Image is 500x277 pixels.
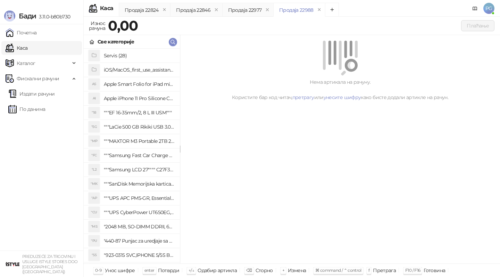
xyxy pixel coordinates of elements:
[87,19,107,33] div: Износ рачуна
[189,78,492,101] div: Нема артикала на рачуну. Користите бар код читач, или како бисте додали артикле на рачун.
[176,6,210,14] div: Продаја 22846
[6,41,27,55] a: Каса
[315,7,324,13] button: remove
[282,268,284,273] span: +
[292,94,314,100] a: претрагу
[84,49,180,263] div: grid
[324,94,361,100] a: унесите шифру
[189,268,194,273] span: ↑/↓
[89,93,100,104] div: AI
[104,79,174,90] h4: Apple Smart Folio for iPad mini (A17 Pro) - Sage
[8,102,45,116] a: По данима
[325,3,339,17] button: Add tab
[36,14,70,20] span: 3.11.0-b80b730
[17,56,35,70] span: Каталог
[104,93,174,104] h4: Apple iPhone 11 Pro Silicone Case - Black
[104,50,174,61] h4: Servis (28)
[228,6,262,14] div: Продаја 22977
[104,178,174,189] h4: """SanDisk Memorijska kartica 256GB microSDXC sa SD adapterom SDSQXA1-256G-GN6MA - Extreme PLUS, ...
[469,3,481,14] a: Документација
[89,136,100,147] div: "MP
[6,257,19,271] img: 64x64-companyLogo-77b92cf4-9946-4f36-9751-bf7bb5fd2c7d.png
[104,193,174,204] h4: """UPS APC PM5-GR, Essential Surge Arrest,5 utic_nica"""
[95,268,101,273] span: 0-9
[108,17,138,34] strong: 0,00
[89,207,100,218] div: "CU
[6,26,37,40] a: Почетна
[104,136,174,147] h4: """MAXTOR M3 Portable 2TB 2.5"""" crni eksterni hard disk HX-M201TCB/GM"""
[104,121,174,132] h4: """LaCie 500 GB Rikiki USB 3.0 / Ultra Compact & Resistant aluminum / USB 3.0 / 2.5"""""""
[373,266,396,275] div: Претрага
[89,107,100,118] div: "18
[89,250,100,261] div: "S5
[405,268,420,273] span: F10 / F16
[98,38,134,46] div: Све категорије
[158,266,180,275] div: Потврди
[89,79,100,90] div: AS
[198,266,237,275] div: Одабир артикла
[104,235,174,246] h4: "440-87 Punjac za uredjaje sa micro USB portom 4/1, Stand."
[4,10,15,22] img: Logo
[100,6,113,11] div: Каса
[17,72,59,85] span: Фискални рачуни
[89,221,100,232] div: "MS
[104,207,174,218] h4: """UPS CyberPower UT650EG, 650VA/360W , line-int., s_uko, desktop"""
[104,250,174,261] h4: "923-0315 SVC,IPHONE 5/5S BATTERY REMOVAL TRAY Držač za iPhone sa kojim se otvara display
[89,235,100,246] div: "PU
[212,7,221,13] button: remove
[125,6,159,14] div: Продаја 22824
[246,268,252,273] span: ⌫
[89,193,100,204] div: "AP
[104,64,174,75] h4: iOS/MacOS_first_use_assistance (4)
[279,6,314,14] div: Продаја 22988
[89,178,100,189] div: "MK
[424,266,445,275] div: Готовина
[461,20,494,31] button: Плаћање
[8,87,55,101] a: Издати рачуни
[315,268,361,273] span: ⌘ command / ⌃ control
[89,150,100,161] div: "FC
[368,268,369,273] span: f
[160,7,169,13] button: remove
[144,268,155,273] span: enter
[483,3,494,14] span: PG
[288,266,306,275] div: Измена
[104,221,174,232] h4: "2048 MB, SO-DIMM DDRII, 667 MHz, Napajanje 1,8 0,1 V, Latencija CL5"
[256,266,273,275] div: Сторно
[104,164,174,175] h4: """Samsung LCD 27"""" C27F390FHUXEN"""
[104,107,174,118] h4: """EF 16-35mm/2, 8 L III USM"""
[89,121,100,132] div: "5G
[22,254,78,274] small: PREDUZEĆE ZA TRGOVINU I USLUGE ISTYLE STORES DOO [GEOGRAPHIC_DATA] ([GEOGRAPHIC_DATA])
[89,164,100,175] div: "L2
[104,150,174,161] h4: """Samsung Fast Car Charge Adapter, brzi auto punja_, boja crna"""
[19,12,36,20] span: Бади
[263,7,272,13] button: remove
[105,266,135,275] div: Унос шифре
